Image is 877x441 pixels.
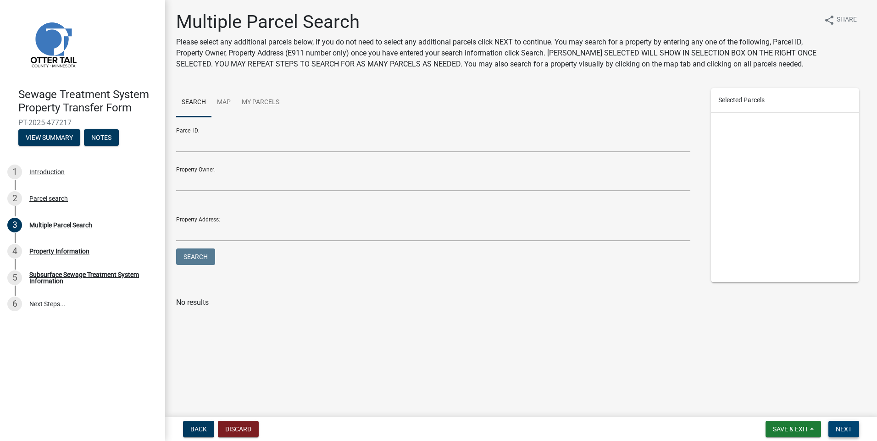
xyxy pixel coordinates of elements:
div: Selected Parcels [711,88,860,113]
a: Map [211,88,236,117]
button: shareShare [816,11,864,29]
div: 6 [7,297,22,311]
p: No results [176,297,866,308]
wm-modal-confirm: Summary [18,134,80,142]
a: Search [176,88,211,117]
div: 4 [7,244,22,259]
i: share [824,15,835,26]
div: 2 [7,191,22,206]
span: Share [837,15,857,26]
span: Back [190,425,207,433]
span: Next [836,425,852,433]
wm-modal-confirm: Notes [84,134,119,142]
button: Search [176,248,215,265]
div: 3 [7,218,22,232]
h1: Multiple Parcel Search [176,11,816,33]
a: My Parcels [236,88,285,117]
button: View Summary [18,129,80,146]
button: Next [828,421,859,437]
div: 1 [7,165,22,179]
p: Please select any additional parcels below, if you do not need to select any additional parcels c... [176,37,816,70]
span: Save & Exit [773,425,808,433]
div: Introduction [29,169,65,175]
div: 5 [7,270,22,285]
button: Back [183,421,214,437]
div: Property Information [29,248,89,254]
img: Otter Tail County, Minnesota [18,10,87,78]
button: Save & Exit [766,421,821,437]
div: Multiple Parcel Search [29,222,92,228]
h4: Sewage Treatment System Property Transfer Form [18,88,158,115]
div: Parcel search [29,195,68,202]
button: Notes [84,129,119,146]
div: Subsurface Sewage Treatment System Information [29,271,150,284]
span: PT-2025-477217 [18,118,147,127]
button: Discard [218,421,259,437]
